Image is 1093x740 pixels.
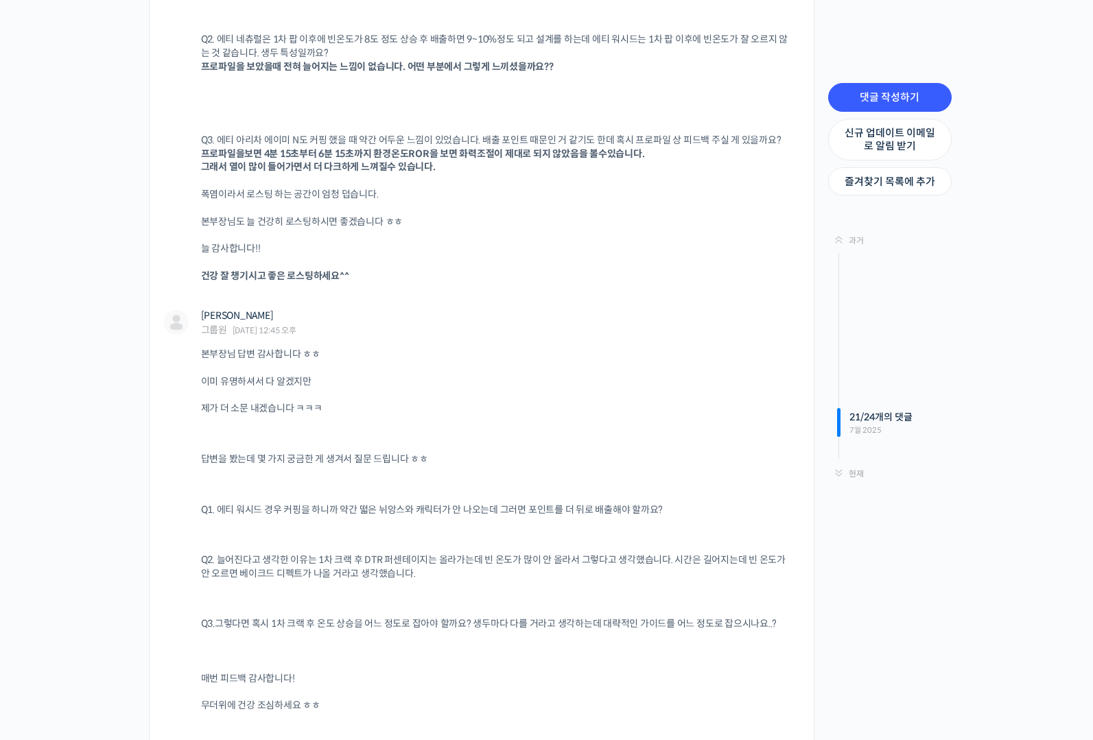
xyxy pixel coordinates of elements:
[177,435,263,469] a: 설정
[201,33,790,73] p: Q2. 에티 네츄럴은 1차 팝 이후에 빈온도가 8도 정도 상승 후 배출하면 9~10%정도 되고 설계를 하는데 에티 워시드는 1차 팝 이후에 빈온도가 잘 오르지 않는 것 같습니...
[91,435,177,469] a: 대화
[201,699,790,713] p: 무더위에 건강 조심하세요 ㅎㅎ
[849,468,864,479] span: 현재
[828,83,952,112] a: 댓글 작성하기
[201,270,349,282] b: 건강 잘 챙기시고 좋은 로스팅하세요^^
[201,309,274,322] a: [PERSON_NAME]
[828,119,952,160] a: 신규 업데이트 이메일로 알림 받기
[160,310,193,335] a: "김수재"님 프로필 보기
[864,411,875,423] span: 24
[201,134,790,174] p: Q3. 에티 아리차 에이미 N도 커핑 했을 때 약간 어두운 느낌이 있었습니다. 배출 포인트 때문인 거 같기도 한데 혹시 프로파일 상 피드백 주실 게 있을까요?
[43,455,51,466] span: 홈
[126,456,142,467] span: 대화
[201,503,790,517] p: Q1. 에티 워시드 경우 커핑을 하니까 약간 떫은 뉘앙스와 캐릭터가 안 나오는데 그러면 포인트를 더 뒤로 배출해야 할까요?
[215,617,777,630] span: 그렇다면 혹시 1차 크랙 후 온도 상승을 어느 정도로 잡아야 할까요? 생두마다 다를 거라고 생각하는데 대략적인 가이드를 어느 정도로 잡으시나요..?
[835,464,864,483] a: 현재
[201,402,790,416] p: 제가 더 소문 내겠습니다 ㅋㅋㅋ
[849,427,952,434] span: 7월 2025
[839,408,952,437] div: / 개의 댓글
[201,348,790,361] p: 본부장님 답변 감사합니다 ㅎㅎ
[4,435,91,469] a: 홈
[201,617,790,631] p: Q3.
[835,231,952,250] a: 과거
[849,411,860,423] span: 21
[201,325,227,335] div: 그룹원
[849,235,864,246] span: 과거
[201,188,790,202] p: 폭염이라서 로스팅 하는 공간이 엄청 덥습니다.
[201,242,790,256] p: 늘 감사합니다!!
[828,167,952,196] a: 즐겨찾기 목록에 추가
[201,215,790,229] p: 본부장님도 늘 건강히 로스팅하시면 좋겠습니다 ㅎㅎ
[201,60,554,73] b: 프로파일을 보았을때 전혀 늘어지는 느낌이 없습니다. 어떤 부분에서 그렇게 느끼셨을까요??
[212,455,228,466] span: 설정
[201,553,790,580] p: Q2. 늘어진다고 생각한 이유는 1차 크랙 후 DTR 퍼센테이지는 올라가는데 빈 온도가 많이 안 올라서 그렇다고 생각했습니다. 시간은 길어지는데 빈 온도가 안 오르면 베이크드...
[201,453,790,466] p: 답변을 봤는데 몇 가지 궁금한 게 생겨서 질문 드립니다 ㅎㅎ
[201,375,790,389] p: 이미 유명하셔서 다 알겠지만
[201,672,295,684] span: 매번 피드백 감사합니다!
[201,147,645,174] b: 프로파일을보면 4분 15초부터 6분 15초까지 환경온도ROR을 보면 화력조절이 제대로 되지 않았음을 볼수있습니다. 그래서 열이 많이 들어가면서 더 다크하게 느껴질수 있습니다.
[233,326,296,335] span: [DATE] 12:45 오후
